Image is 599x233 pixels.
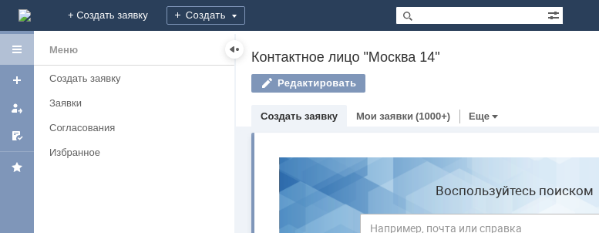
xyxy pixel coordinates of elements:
[167,6,245,25] div: Создать
[49,97,225,109] div: Заявки
[43,66,231,90] a: Создать заявку
[43,116,231,140] a: Согласования
[356,110,413,122] a: Мои заявки
[49,122,225,133] div: Согласования
[261,110,338,122] a: Создать заявку
[5,68,29,93] a: Создать заявку
[469,110,490,122] a: Еще
[43,91,231,115] a: Заявки
[93,69,402,97] input: Например, почта или справка
[12,154,483,170] header: Выберите тематику заявки
[49,41,78,59] div: Меню
[225,40,244,59] div: Скрыть меню
[93,38,402,53] label: Воспользуйтесь поиском
[19,9,31,22] a: Перейти на домашнюю страницу
[19,9,31,22] img: logo
[49,73,225,84] div: Создать заявку
[5,123,29,148] a: Мои согласования
[49,147,208,158] div: Избранное
[416,110,450,122] div: (1000+)
[5,96,29,120] a: Мои заявки
[547,7,563,22] span: Расширенный поиск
